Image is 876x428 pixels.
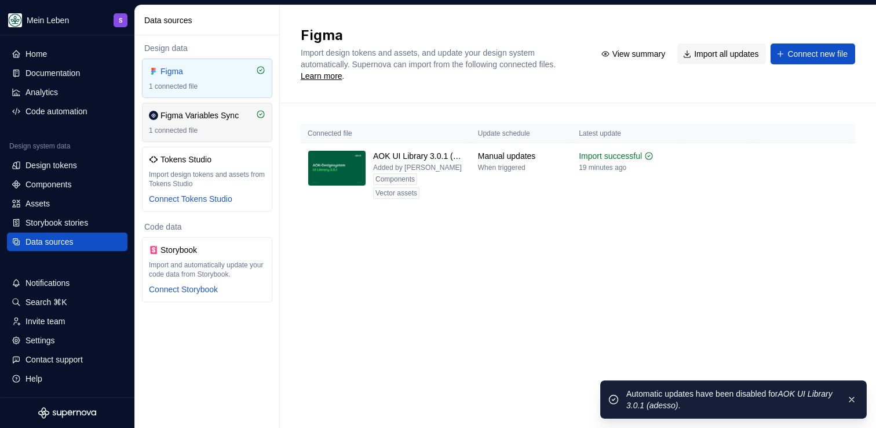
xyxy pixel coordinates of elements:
[25,236,73,248] div: Data sources
[579,163,626,172] div: 19 minutes ago
[787,48,848,60] span: Connect new file
[149,284,218,295] button: Connect Storybook
[373,187,419,199] div: Vector assets
[25,373,42,385] div: Help
[149,260,265,279] div: Import and automatically update your code data from Storybook.
[626,389,833,410] i: AOK UI Library 3.0.1 (adesso)
[7,64,127,82] a: Documentation
[25,159,77,171] div: Design tokens
[25,86,58,98] div: Analytics
[7,102,127,121] a: Code automation
[7,293,127,311] button: Search ⌘K
[478,163,525,172] div: When triggered
[471,124,572,143] th: Update schedule
[142,147,272,212] a: Tokens StudioImport design tokens and assets from Tokens StudioConnect Tokens Studio
[7,156,127,175] a: Design tokens
[301,26,582,45] h2: Figma
[25,67,80,79] div: Documentation
[25,315,65,327] div: Invite team
[2,8,132,32] button: Mein LebenS
[142,103,272,142] a: Figma Variables Sync1 connected file
[7,274,127,292] button: Notifications
[7,233,127,251] a: Data sources
[579,150,642,162] div: Import successful
[572,124,682,143] th: Latest update
[25,106,87,117] div: Code automation
[7,45,127,63] a: Home
[25,296,67,308] div: Search ⌘K
[25,179,71,190] div: Components
[38,407,96,419] svg: Supernova Logo
[149,82,265,91] div: 1 connected file
[301,70,342,82] a: Learn more
[373,163,462,172] div: Added by [PERSON_NAME]
[119,16,123,25] div: S
[25,48,47,60] div: Home
[301,61,558,81] span: .
[25,277,70,289] div: Notifications
[142,221,272,233] div: Code data
[7,369,127,388] button: Help
[7,175,127,194] a: Components
[7,83,127,101] a: Analytics
[478,150,536,162] div: Manual updates
[301,48,556,69] span: Import design tokens and assets, and update your design system automatically. Supernova can impor...
[694,48,758,60] span: Import all updates
[144,14,275,26] div: Data sources
[626,388,837,411] div: Automatic updates have been disabled for .
[596,43,673,64] button: View summary
[142,237,272,302] a: StorybookImport and automatically update your code data from Storybook.Connect Storybook
[25,354,83,365] div: Contact support
[142,42,272,54] div: Design data
[612,48,666,60] span: View summary
[27,14,69,26] div: Mein Leben
[7,194,127,213] a: Assets
[149,126,265,135] div: 1 connected file
[25,198,50,209] div: Assets
[160,244,216,256] div: Storybook
[677,43,766,64] button: Import all updates
[7,213,127,232] a: Storybook stories
[7,312,127,331] a: Invite team
[7,331,127,350] a: Settings
[160,110,239,121] div: Figma Variables Sync
[9,142,70,151] div: Design system data
[373,173,417,185] div: Components
[160,66,216,77] div: Figma
[160,154,216,165] div: Tokens Studio
[771,43,855,64] button: Connect new file
[373,150,464,162] div: AOK UI Library 3.0.1 (adesso)
[301,124,471,143] th: Connected file
[142,59,272,98] a: Figma1 connected file
[149,193,232,205] button: Connect Tokens Studio
[25,217,88,228] div: Storybook stories
[149,170,265,188] div: Import design tokens and assets from Tokens Studio
[7,350,127,369] button: Contact support
[25,335,55,346] div: Settings
[8,13,22,27] img: df5db9ef-aba0-4771-bf51-9763b7497661.png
